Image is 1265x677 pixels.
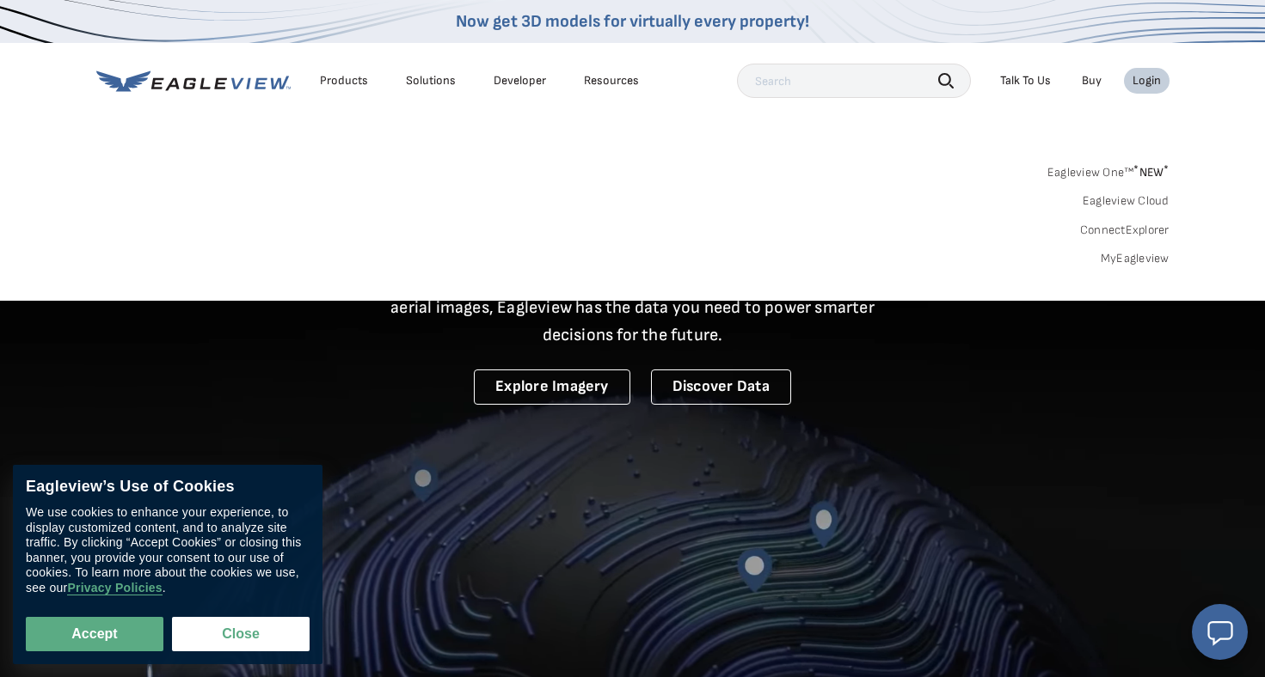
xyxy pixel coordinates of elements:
div: Resources [584,73,639,88]
div: Products [320,73,368,88]
a: MyEagleview [1101,251,1170,266]
a: Buy [1082,73,1102,88]
span: NEW [1133,165,1169,180]
p: A new era starts here. Built on more than 3.5 billion high-resolution aerial images, Eagleview ha... [370,266,896,349]
a: Eagleview Cloud [1083,193,1170,209]
a: Explore Imagery [474,369,630,405]
input: Search [737,64,971,98]
div: Talk To Us [1000,73,1051,88]
button: Accept [26,617,163,651]
div: Login [1133,73,1161,88]
a: Eagleview One™*NEW* [1047,160,1170,180]
div: We use cookies to enhance your experience, to display customized content, and to analyze site tra... [26,505,310,595]
a: Developer [494,73,546,88]
div: Solutions [406,73,456,88]
div: Eagleview’s Use of Cookies [26,478,310,497]
a: Now get 3D models for virtually every property! [456,11,809,32]
a: Discover Data [651,369,791,405]
a: Privacy Policies [67,581,162,595]
button: Open chat window [1192,604,1248,660]
a: ConnectExplorer [1080,223,1170,238]
button: Close [172,617,310,651]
